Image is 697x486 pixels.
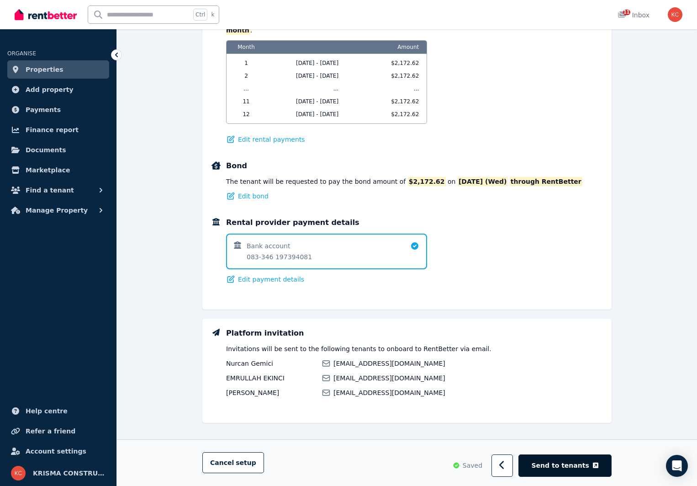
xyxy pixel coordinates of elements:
[26,84,74,95] span: Add property
[232,41,260,53] span: Month
[7,161,109,179] a: Marketplace
[366,72,422,80] span: $2,172.62
[408,177,446,186] span: $2,172.62
[26,205,88,216] span: Manage Property
[211,11,214,18] span: k
[7,121,109,139] a: Finance report
[226,344,491,353] p: Invitations will be sent to the following tenants to onboard to RentBetter via email.
[668,7,682,22] img: KRISMA CONSTRUCTIONS P/L A/T IOANNIDES SUPERANNUATION FUND IOANNIDES
[226,374,316,383] span: EMRULLAH EKINCI
[266,85,360,92] span: ...
[226,359,316,368] span: Nurcan Gemici
[26,104,61,115] span: Payments
[7,141,109,159] a: Documents
[7,442,109,460] a: Account settings
[7,50,36,57] span: ORGANISE
[618,11,649,20] div: Inbox
[463,461,482,470] span: Saved
[366,111,422,118] span: $2,172.62
[238,192,269,201] span: Edit bond
[7,60,109,79] a: Properties
[266,72,360,80] span: [DATE] - [DATE]
[226,328,304,339] h5: Platform invitation
[193,9,207,21] span: Ctrl
[266,59,360,67] span: [DATE] - [DATE]
[7,201,109,219] button: Manage Property
[232,72,260,80] span: 2
[226,388,316,397] span: [PERSON_NAME]
[226,135,305,144] button: Edit rental payments
[33,468,106,479] span: KRISMA CONSTRUCTIONS P/L A/T IOANNIDES SUPERANNUATION FUND IOANNIDES
[202,453,264,474] button: Cancelsetup
[666,455,688,477] div: Open Intercom Messenger
[366,41,422,53] span: Amount
[26,144,66,155] span: Documents
[458,177,507,186] span: [DATE] (Wed)
[226,275,304,284] button: Edit payment details
[232,111,260,118] span: 12
[7,181,109,199] button: Find a tenant
[333,359,602,368] span: [EMAIL_ADDRESS][DOMAIN_NAME]
[366,59,422,67] span: $2,172.62
[226,160,247,171] h5: Bond
[226,192,269,201] button: Edit bond
[26,124,79,135] span: Finance report
[211,161,221,170] img: Bond Details
[532,461,589,470] span: Send to tenants
[226,177,582,186] div: The tenant will be requested to pay the bond amount of on
[26,64,63,75] span: Properties
[26,165,70,176] span: Marketplace
[232,85,260,92] span: ...
[266,111,360,118] span: [DATE] - [DATE]
[623,10,630,15] span: 11
[7,422,109,440] a: Refer a friend
[366,98,422,105] span: $2,172.62
[366,85,422,92] span: ...
[232,98,260,105] span: 11
[236,459,256,468] span: setup
[26,446,86,457] span: Account settings
[7,402,109,420] a: Help centre
[333,388,602,397] span: [EMAIL_ADDRESS][DOMAIN_NAME]
[266,98,360,105] span: [DATE] - [DATE]
[333,374,602,383] span: [EMAIL_ADDRESS][DOMAIN_NAME]
[510,177,582,186] span: through RentBetter
[26,406,68,417] span: Help centre
[26,426,75,437] span: Refer a friend
[26,185,74,196] span: Find a tenant
[210,459,256,467] span: Cancel
[232,59,260,67] span: 1
[7,101,109,119] a: Payments
[518,455,612,477] button: Send to tenants
[226,217,359,228] h5: Rental provider payment details
[7,80,109,99] a: Add property
[238,275,304,284] span: Edit payment details
[15,8,77,21] img: RentBetter
[238,135,305,144] span: Edit rental payments
[11,466,26,481] img: KRISMA CONSTRUCTIONS P/L A/T IOANNIDES SUPERANNUATION FUND IOANNIDES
